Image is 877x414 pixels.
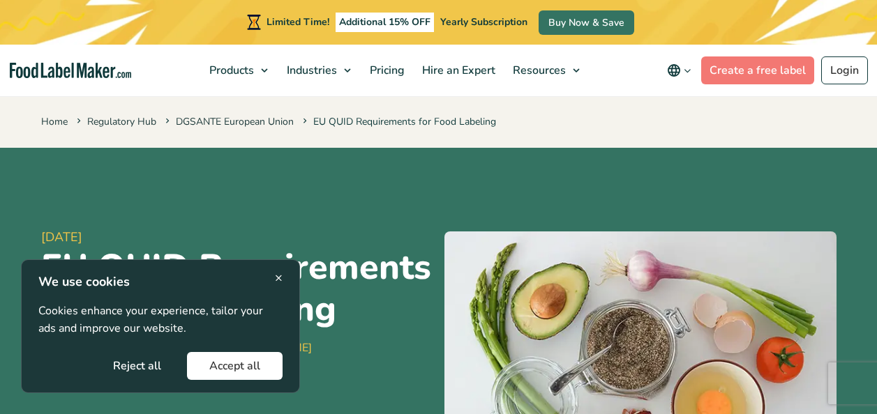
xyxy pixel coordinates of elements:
span: Yearly Subscription [440,15,527,29]
a: Home [41,115,68,128]
a: DGSANTE European Union [176,115,294,128]
span: Industries [283,63,338,78]
a: Resources [504,45,587,96]
button: Reject all [91,352,183,380]
span: Resources [509,63,567,78]
span: EU QUID Requirements for Food Labeling [300,115,496,128]
h1: EU QUID Requirements for Food Labeling [41,247,433,331]
p: Cookies enhance your experience, tailor your ads and improve our website. [38,302,283,338]
span: Additional 15% OFF [336,13,434,32]
span: Hire an Expert [418,63,497,78]
a: Products [201,45,275,96]
span: Products [205,63,255,78]
span: [DATE] [41,228,433,247]
a: Login [821,56,868,84]
a: Regulatory Hub [87,115,156,128]
span: Limited Time! [267,15,329,29]
a: Hire an Expert [414,45,501,96]
a: Buy Now & Save [539,10,634,35]
button: Accept all [187,352,283,380]
strong: We use cookies [38,273,130,290]
a: Create a free label [701,56,814,84]
a: Pricing [361,45,410,96]
a: Industries [278,45,358,96]
span: Pricing [366,63,406,78]
span: × [275,268,283,287]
